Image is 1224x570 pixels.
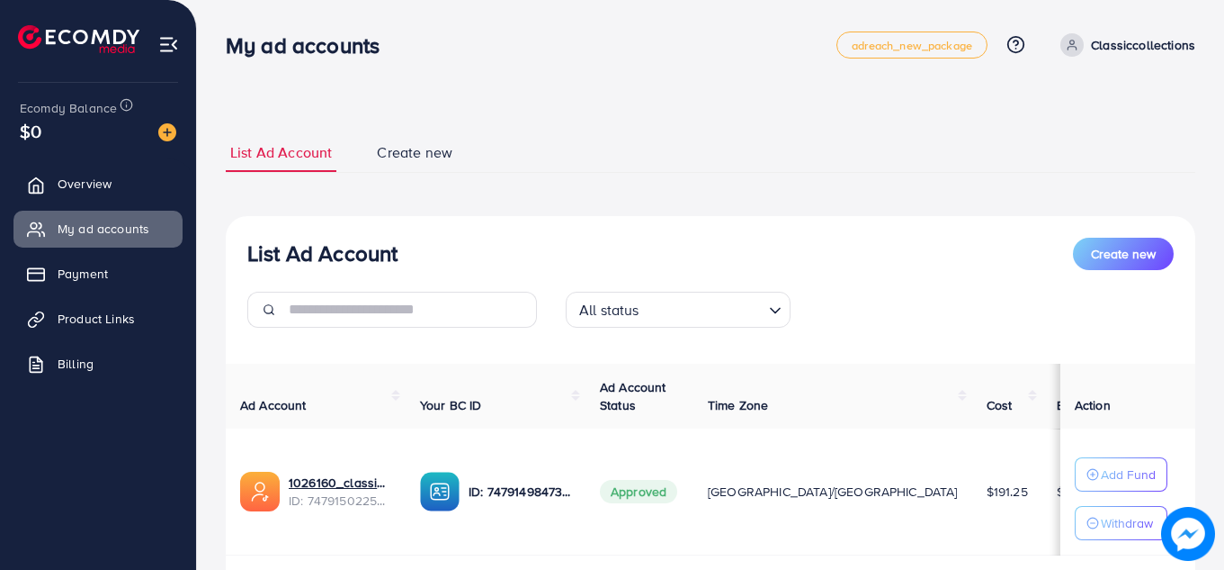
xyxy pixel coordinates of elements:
a: Payment [13,256,183,292]
span: Product Links [58,310,135,328]
span: Ad Account Status [600,378,666,414]
p: Classiccollections [1091,34,1195,56]
img: ic-ba-acc.ded83a64.svg [420,472,460,511]
button: Withdraw [1075,506,1167,540]
span: Approved [600,480,677,503]
span: $0 [20,118,41,144]
p: Add Fund [1101,464,1156,485]
p: ID: 7479149847333896193 [469,481,571,502]
a: Overview [13,166,183,202]
a: My ad accounts [13,211,183,247]
span: Ecomdy Balance [20,99,117,117]
span: All status [576,297,643,323]
a: Classiccollections [1053,33,1195,57]
span: Create new [1091,245,1156,263]
img: logo [18,25,139,53]
span: Billing [58,355,94,373]
span: [GEOGRAPHIC_DATA]/[GEOGRAPHIC_DATA] [708,483,958,501]
img: image [1161,507,1215,561]
span: ID: 7479150225404362768 [289,492,391,510]
span: Create new [377,142,452,163]
h3: List Ad Account [247,240,398,267]
a: 1026160_classiccollections_1741375375046 [289,474,391,492]
span: Ad Account [240,396,307,414]
span: $191.25 [987,483,1028,501]
button: Add Fund [1075,457,1167,492]
span: Cost [987,396,1013,414]
div: Search for option [566,292,791,328]
button: Create new [1073,238,1174,270]
a: Billing [13,346,183,382]
span: adreach_new_package [852,40,972,51]
span: My ad accounts [58,220,149,238]
span: Your BC ID [420,396,482,414]
a: Product Links [13,301,183,337]
h3: My ad accounts [226,32,394,59]
span: List Ad Account [230,142,332,163]
img: image [158,123,176,141]
span: Action [1075,396,1111,414]
span: Payment [58,265,108,283]
p: Withdraw [1101,512,1153,534]
a: adreach_new_package [836,32,987,59]
input: Search for option [645,294,762,323]
div: <span class='underline'>1026160_classiccollections_1741375375046</span></br>7479150225404362768 [289,474,391,511]
span: Overview [58,175,112,193]
img: menu [158,34,179,55]
span: Time Zone [708,396,768,414]
img: ic-ads-acc.e4c84228.svg [240,472,280,511]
